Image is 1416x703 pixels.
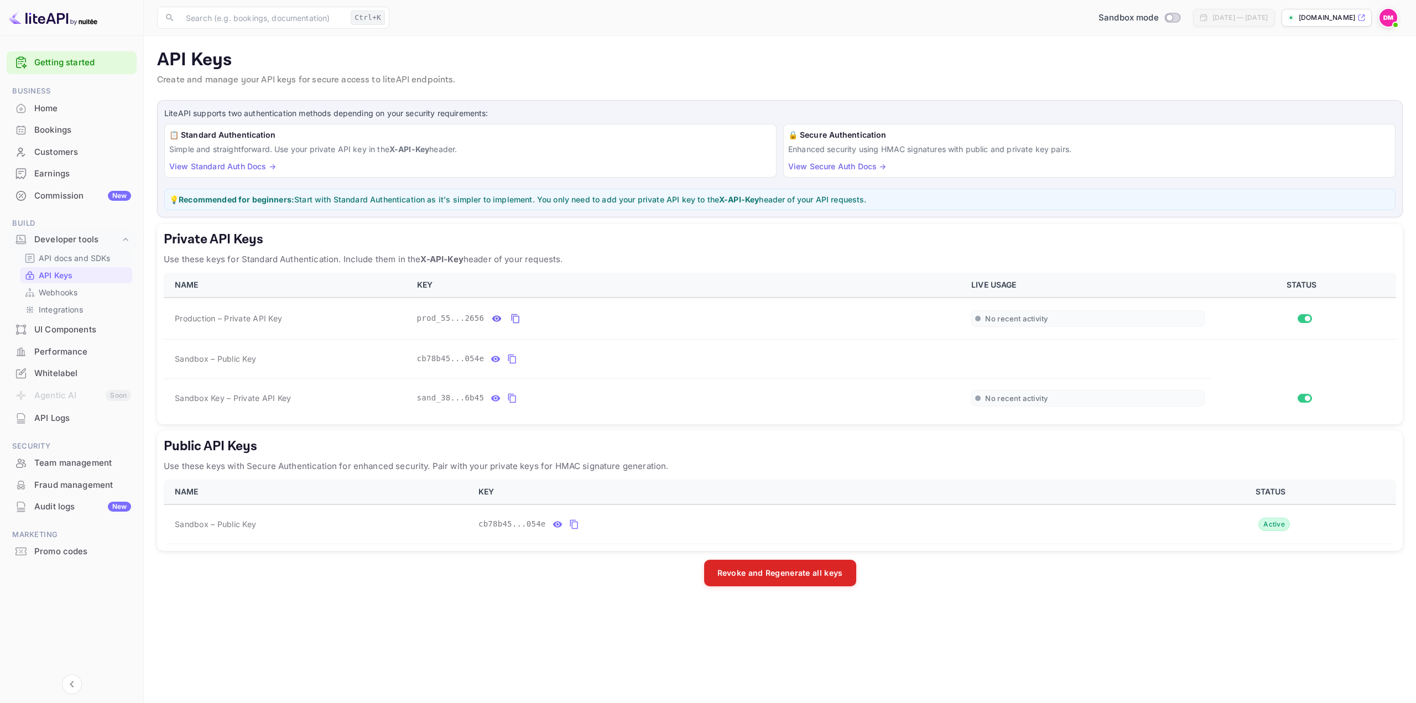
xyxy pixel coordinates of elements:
p: Enhanced security using HMAC signatures with public and private key pairs. [788,143,1391,155]
div: Ctrl+K [351,11,385,25]
span: Sandbox – Public Key [175,353,256,364]
div: Switch to Production mode [1094,12,1184,24]
a: Performance [7,341,137,362]
span: No recent activity [985,394,1048,403]
h6: 🔒 Secure Authentication [788,129,1391,141]
div: Whitelabel [7,363,137,384]
span: cb78b45...054e [417,353,485,364]
div: API Keys [20,267,132,283]
div: Team management [7,452,137,474]
div: Active [1258,518,1290,531]
div: Team management [34,457,131,470]
div: Performance [34,346,131,358]
button: Revoke and Regenerate all keys [704,560,856,586]
div: Whitelabel [34,367,131,380]
div: Bookings [7,119,137,141]
th: NAME [164,273,410,298]
strong: X-API-Key [719,195,759,204]
a: API Keys [24,269,128,281]
div: Customers [7,142,137,163]
img: LiteAPI logo [9,9,97,27]
p: LiteAPI supports two authentication methods depending on your security requirements: [164,107,1396,119]
div: Developer tools [34,233,120,246]
span: cb78b45...054e [478,518,546,530]
span: sand_38...6b45 [417,392,485,404]
p: Integrations [39,304,83,315]
a: Bookings [7,119,137,140]
p: Use these keys with Secure Authentication for enhanced security. Pair with your private keys for ... [164,460,1396,473]
span: Security [7,440,137,452]
a: Home [7,98,137,118]
a: Team management [7,452,137,473]
div: Bookings [34,124,131,137]
div: Fraud management [7,475,137,496]
div: Fraud management [34,479,131,492]
div: API Logs [7,408,137,429]
div: Earnings [7,163,137,185]
p: API docs and SDKs [39,252,111,264]
div: UI Components [34,324,131,336]
input: Search (e.g. bookings, documentation) [179,7,346,29]
span: Sandbox Key – Private API Key [175,393,291,403]
a: Fraud management [7,475,137,495]
th: KEY [410,273,965,298]
div: API docs and SDKs [20,250,132,266]
div: New [108,502,131,512]
a: CommissionNew [7,185,137,206]
div: Promo codes [34,545,131,558]
div: Home [34,102,131,115]
div: Customers [34,146,131,159]
p: [DOMAIN_NAME] [1299,13,1355,23]
a: Promo codes [7,541,137,561]
div: Home [7,98,137,119]
a: Customers [7,142,137,162]
h5: Public API Keys [164,438,1396,455]
div: Earnings [34,168,131,180]
span: Build [7,217,137,230]
h6: 📋 Standard Authentication [169,129,772,141]
strong: X-API-Key [389,144,429,154]
div: Audit logs [34,501,131,513]
a: Getting started [34,56,131,69]
span: Sandbox – Public Key [175,518,256,530]
span: Marketing [7,529,137,541]
table: private api keys table [164,273,1396,418]
a: Integrations [24,304,128,315]
div: Integrations [20,301,132,317]
div: CommissionNew [7,185,137,207]
p: Use these keys for Standard Authentication. Include them in the header of your requests. [164,253,1396,266]
p: API Keys [157,49,1403,71]
th: LIVE USAGE [965,273,1211,298]
img: Dylan McLean [1379,9,1397,27]
p: Webhooks [39,287,77,298]
span: Sandbox mode [1099,12,1159,24]
a: API Logs [7,408,137,428]
th: NAME [164,480,472,504]
div: Audit logsNew [7,496,137,518]
strong: Recommended for beginners: [179,195,294,204]
span: Business [7,85,137,97]
div: UI Components [7,319,137,341]
table: public api keys table [164,480,1396,544]
div: Webhooks [20,284,132,300]
div: [DATE] — [DATE] [1212,13,1268,23]
div: Getting started [7,51,137,74]
div: Commission [34,190,131,202]
a: API docs and SDKs [24,252,128,264]
div: Developer tools [7,230,137,249]
span: prod_55...2656 [417,313,485,324]
a: Whitelabel [7,363,137,383]
div: API Logs [34,412,131,425]
span: Production – Private API Key [175,313,282,324]
p: Simple and straightforward. Use your private API key in the header. [169,143,772,155]
a: Webhooks [24,287,128,298]
a: View Secure Auth Docs → [788,162,886,171]
th: KEY [472,480,1149,504]
a: UI Components [7,319,137,340]
th: STATUS [1149,480,1396,504]
a: Audit logsNew [7,496,137,517]
strong: X-API-Key [420,254,463,264]
span: No recent activity [985,314,1048,324]
div: New [108,191,131,201]
a: Earnings [7,163,137,184]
